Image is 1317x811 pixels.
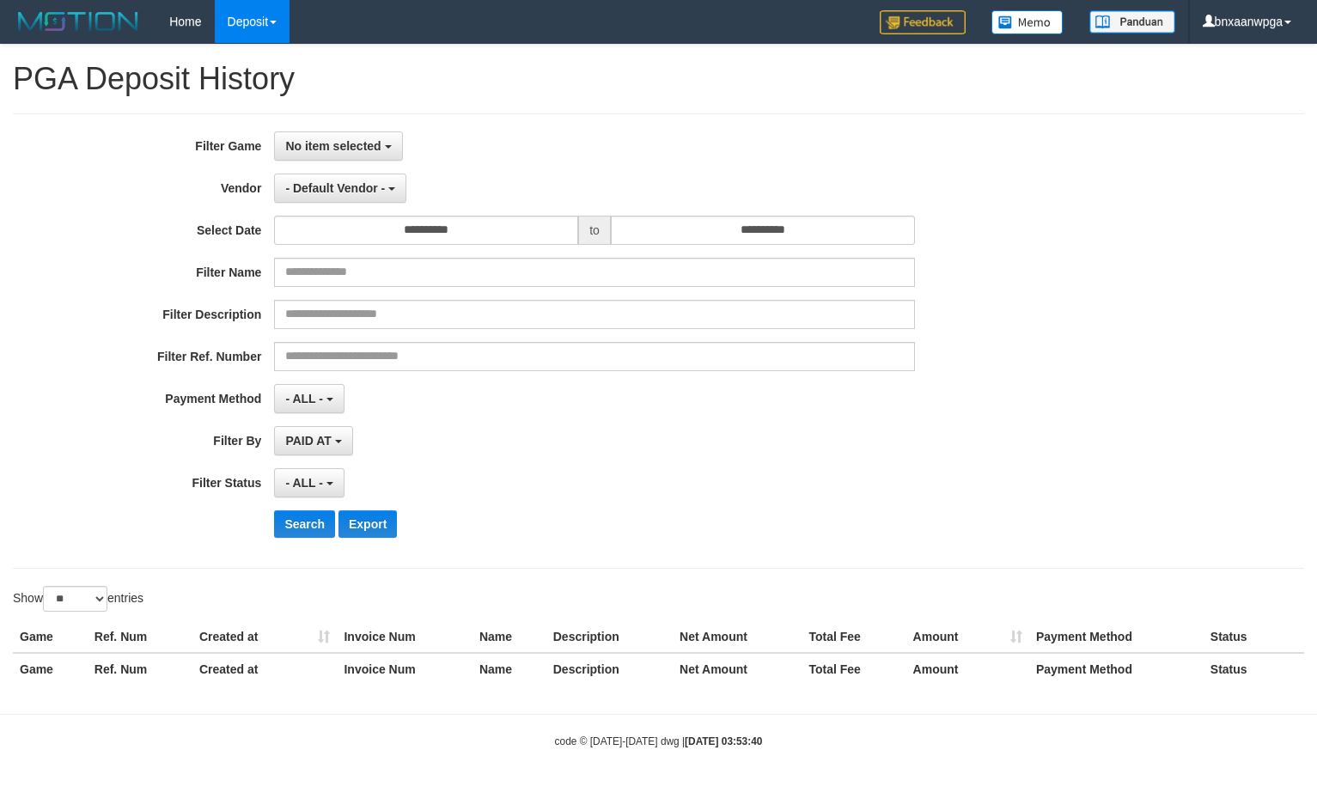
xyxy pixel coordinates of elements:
th: Description [546,653,673,685]
img: Button%20Memo.svg [991,10,1064,34]
button: - ALL - [274,384,344,413]
th: Payment Method [1029,621,1204,653]
th: Invoice Num [337,621,472,653]
button: - ALL - [274,468,344,497]
span: to [578,216,611,245]
img: panduan.png [1089,10,1175,34]
th: Payment Method [1029,653,1204,685]
th: Name [473,653,546,685]
label: Show entries [13,586,143,612]
th: Total Fee [802,653,905,685]
th: Ref. Num [88,621,192,653]
span: - ALL - [285,476,323,490]
th: Amount [906,621,1029,653]
th: Status [1204,653,1304,685]
span: No item selected [285,139,381,153]
button: PAID AT [274,426,352,455]
strong: [DATE] 03:53:40 [685,735,762,747]
th: Game [13,653,88,685]
small: code © [DATE]-[DATE] dwg | [555,735,763,747]
span: PAID AT [285,434,331,448]
button: Search [274,510,335,538]
button: No item selected [274,131,402,161]
th: Name [473,621,546,653]
button: Export [338,510,397,538]
th: Net Amount [673,653,802,685]
th: Game [13,621,88,653]
th: Status [1204,621,1304,653]
img: MOTION_logo.png [13,9,143,34]
th: Invoice Num [337,653,472,685]
span: - ALL - [285,392,323,405]
th: Description [546,621,673,653]
img: Feedback.jpg [880,10,966,34]
th: Amount [906,653,1029,685]
th: Total Fee [802,621,905,653]
th: Created at [192,653,338,685]
select: Showentries [43,586,107,612]
th: Ref. Num [88,653,192,685]
button: - Default Vendor - [274,174,406,203]
h1: PGA Deposit History [13,62,1304,96]
th: Created at [192,621,338,653]
span: - Default Vendor - [285,181,385,195]
th: Net Amount [673,621,802,653]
